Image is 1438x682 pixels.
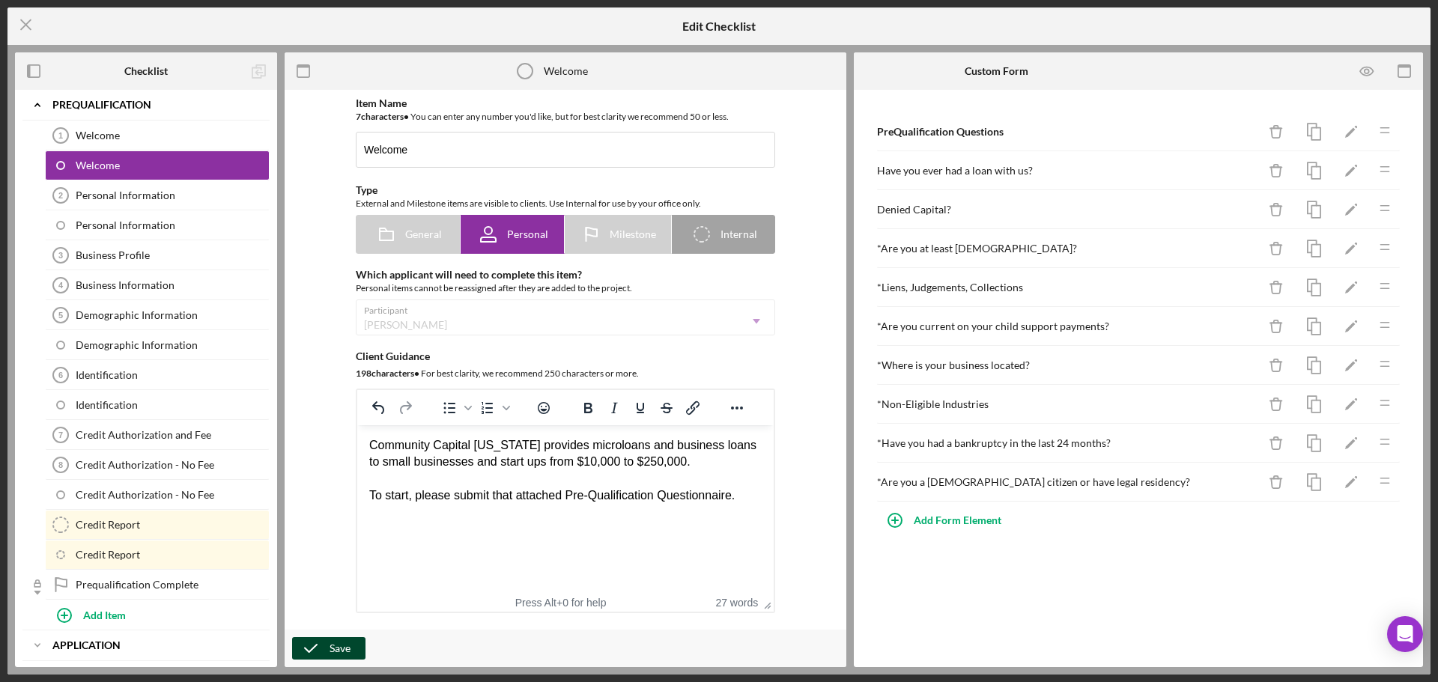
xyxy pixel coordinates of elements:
[58,430,63,439] tspan: 7
[356,111,409,122] b: 7 character s •
[356,368,419,379] b: 198 character s •
[356,97,775,109] div: Item Name
[680,398,706,418] button: Insert/edit link
[758,593,774,612] div: Press the Up and Down arrow keys to resize the editor.
[356,109,775,124] div: You can enter any number you'd like, but for best clarity we recommend 50 or less.
[124,65,168,77] b: Checklist
[877,320,1258,332] div: * Are you current on your child support payments?
[877,125,1004,138] b: PreQualification Questions
[45,600,270,630] button: Add Item
[45,480,270,510] a: Credit Authorization - No Fee
[876,505,1016,535] button: Add Form Element
[45,360,270,390] a: 6Identification
[58,371,63,380] tspan: 6
[45,450,270,480] a: 8Credit Authorization - No Fee
[475,398,512,418] div: Numbered list
[58,131,63,140] tspan: 1
[531,398,556,418] button: Emojis
[76,549,269,561] div: Credit Report
[682,19,756,33] h5: Edit Checklist
[52,100,151,109] b: Prequalification
[76,579,269,591] div: Prequalification Complete
[366,398,392,418] button: Undo
[292,637,365,660] button: Save
[877,359,1258,371] div: * Where is your business located?
[45,180,270,210] a: 2Personal Information
[601,398,627,418] button: Italic
[495,597,627,609] div: Press Alt+0 for help
[720,228,757,240] span: Internal
[45,390,270,420] a: Identification
[356,366,775,381] div: For best clarity, we recommend 250 characters or more.
[45,540,270,570] a: Credit Report
[45,570,270,600] a: Prequalification Complete
[628,398,653,418] button: Underline
[58,281,64,290] tspan: 4
[877,165,1258,177] div: Have you ever had a loan with us?
[45,210,270,240] a: Personal Information
[610,228,656,240] span: Milestone
[76,519,269,531] div: Credit Report
[76,429,269,441] div: Credit Authorization and Fee
[356,350,775,362] div: Client Guidance
[877,204,1258,216] div: Denied Capital?
[544,65,588,77] div: Welcome
[76,219,269,231] div: Personal Information
[76,159,269,171] div: Welcome
[877,243,1258,255] div: * Are you at least [DEMOGRAPHIC_DATA]?
[45,270,270,300] a: 4Business Information
[914,505,1001,535] div: Add Form Element
[356,269,775,281] div: Which applicant will need to complete this item?
[405,228,442,240] span: General
[45,300,270,330] a: 5Demographic Information
[58,191,63,200] tspan: 2
[76,489,269,501] div: Credit Authorization - No Fee
[76,309,269,321] div: Demographic Information
[52,641,121,650] b: Application
[45,121,270,150] a: 1Welcome
[45,150,270,180] a: Welcome
[877,281,1258,293] div: * Liens, Judgements, Collections
[76,130,269,141] div: Welcome
[76,249,269,261] div: Business Profile
[965,65,1028,77] b: Custom Form
[58,251,63,260] tspan: 3
[437,398,474,418] div: Bullet list
[715,597,758,609] button: 27 words
[356,184,775,196] div: Type
[45,330,270,360] a: Demographic Information
[45,420,270,450] a: 7Credit Authorization and Fee
[76,189,269,201] div: Personal Information
[1387,616,1423,652] div: Open Intercom Messenger
[575,398,601,418] button: Bold
[877,398,1258,410] div: * Non-Eligible Industries
[76,369,269,381] div: Identification
[877,437,1258,449] div: * Have you had a bankruptcy in the last 24 months?
[76,279,269,291] div: Business Information
[330,637,351,660] div: Save
[45,510,270,540] a: Credit Report
[58,460,63,469] tspan: 8
[45,240,270,270] a: 3Business Profile
[58,311,63,320] tspan: 5
[877,476,1258,488] div: * Are you a [DEMOGRAPHIC_DATA] citizen or have legal residency?
[76,399,269,411] div: Identification
[357,425,774,593] iframe: Rich Text Area
[392,398,418,418] button: Redo
[507,228,548,240] span: Personal
[83,600,126,629] div: Add Item
[76,339,269,351] div: Demographic Information
[76,459,269,471] div: Credit Authorization - No Fee
[356,196,775,211] div: External and Milestone items are visible to clients. Use Internal for use by your office only.
[356,281,775,296] div: Personal items cannot be reassigned after they are added to the project.
[654,398,679,418] button: Strikethrough
[724,398,750,418] button: Reveal or hide additional toolbar items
